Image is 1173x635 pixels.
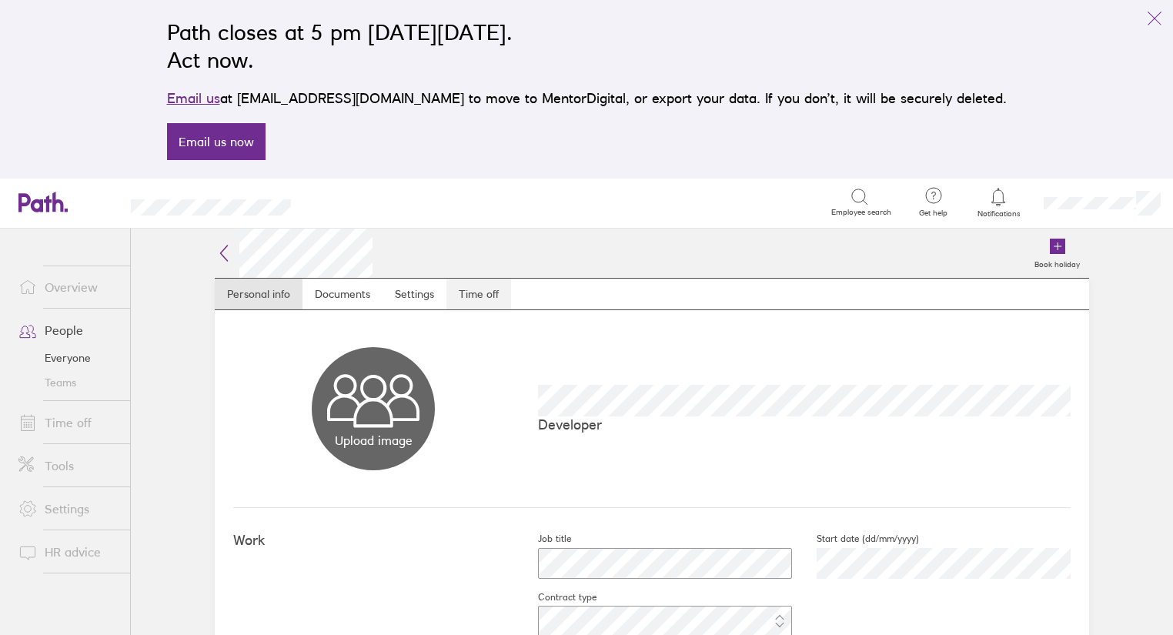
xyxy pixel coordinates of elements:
[513,533,571,545] label: Job title
[6,536,130,567] a: HR advice
[974,209,1024,219] span: Notifications
[167,88,1007,109] p: at [EMAIL_ADDRESS][DOMAIN_NAME] to move to MentorDigital, or export your data. If you don’t, it w...
[513,591,597,603] label: Contract type
[167,18,1007,74] h2: Path closes at 5 pm [DATE][DATE]. Act now.
[538,416,1071,433] p: Developer
[333,195,372,209] div: Search
[6,346,130,370] a: Everyone
[6,315,130,346] a: People
[974,186,1024,219] a: Notifications
[6,450,130,481] a: Tools
[6,370,130,395] a: Teams
[302,279,383,309] a: Documents
[215,279,302,309] a: Personal info
[6,407,130,438] a: Time off
[446,279,511,309] a: Time off
[383,279,446,309] a: Settings
[233,533,513,549] h4: Work
[6,493,130,524] a: Settings
[908,209,958,218] span: Get help
[167,90,220,106] a: Email us
[1025,256,1089,269] label: Book holiday
[6,272,130,302] a: Overview
[1025,229,1089,278] a: Book holiday
[167,123,266,160] a: Email us now
[792,533,919,545] label: Start date (dd/mm/yyyy)
[831,208,891,217] span: Employee search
